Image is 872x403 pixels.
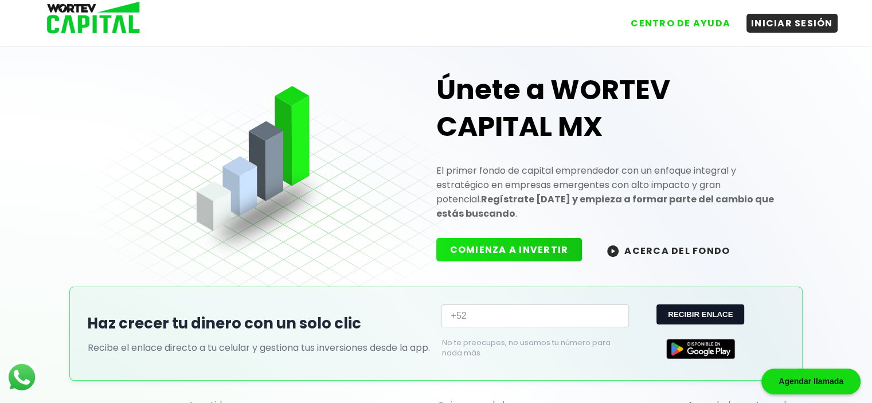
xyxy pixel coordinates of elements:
button: INICIAR SESIÓN [746,14,838,33]
h2: Haz crecer tu dinero con un solo clic [87,312,430,335]
a: CENTRO DE AYUDA [615,5,735,33]
div: Agendar llamada [761,369,861,394]
img: logos_whatsapp-icon.242b2217.svg [6,361,38,393]
p: No te preocupes, no usamos tu número para nada más. [441,338,610,358]
h1: Únete a WORTEV CAPITAL MX [436,72,785,145]
img: wortev-capital-acerca-del-fondo [607,245,619,257]
strong: Regístrate [DATE] y empieza a formar parte del cambio que estás buscando [436,193,774,220]
button: CENTRO DE AYUDA [626,14,735,33]
img: Google Play [666,339,735,359]
a: INICIAR SESIÓN [735,5,838,33]
p: Recibe el enlace directo a tu celular y gestiona tus inversiones desde la app. [88,341,430,355]
p: El primer fondo de capital emprendedor con un enfoque integral y estratégico en empresas emergent... [436,163,785,221]
button: ACERCA DEL FONDO [593,238,744,263]
button: COMIENZA A INVERTIR [436,238,582,261]
button: RECIBIR ENLACE [656,304,744,324]
a: COMIENZA A INVERTIR [436,243,594,256]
